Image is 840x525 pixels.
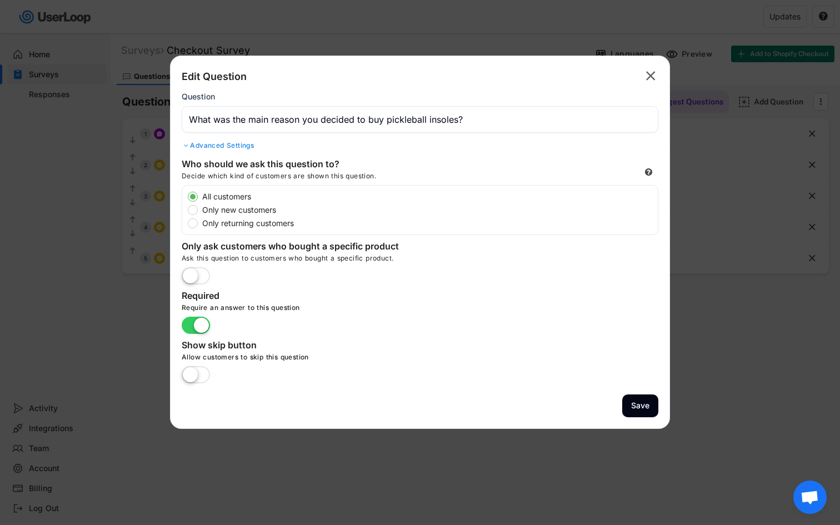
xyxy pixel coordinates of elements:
div: Require an answer to this question [182,303,515,317]
label: Only returning customers [199,219,658,227]
div: Open chat [793,481,827,514]
text:  [646,68,656,84]
div: Advanced Settings [182,141,658,150]
label: Only new customers [199,206,658,214]
div: Show skip button [182,339,404,353]
div: Required [182,290,404,303]
div: Allow customers to skip this question [182,353,515,366]
div: Ask this question to customers who bought a specific product. [182,254,658,267]
button: Save [622,394,658,417]
div: Decide which kind of customers are shown this question. [182,172,459,185]
div: Question [182,92,215,102]
input: Type your question here... [182,106,658,133]
div: Who should we ask this question to? [182,158,404,172]
div: Only ask customers who bought a specific product [182,241,404,254]
button:  [643,67,658,85]
div: Edit Question [182,70,247,83]
label: All customers [199,193,658,201]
